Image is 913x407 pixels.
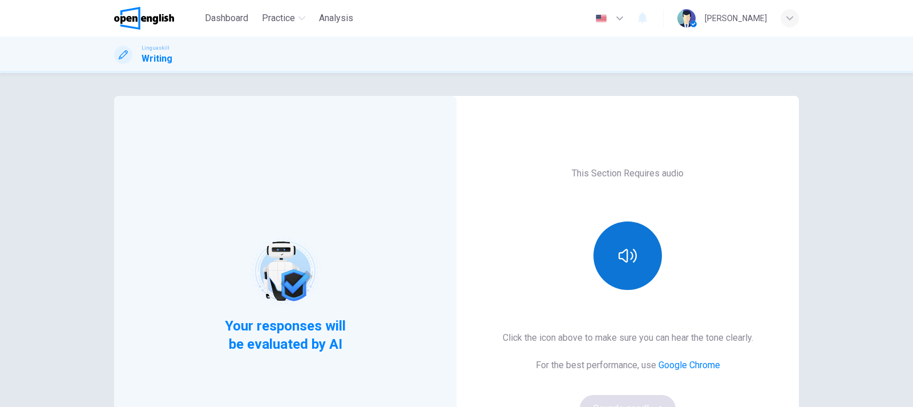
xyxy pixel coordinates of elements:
[114,7,174,30] img: OpenEnglish logo
[503,331,753,345] h6: Click the icon above to make sure you can hear the tone clearly.
[216,317,355,353] span: Your responses will be evaluated by AI
[659,360,720,370] a: Google Chrome
[249,235,321,308] img: robot icon
[257,8,310,29] button: Practice
[262,11,295,25] span: Practice
[677,9,696,27] img: Profile picture
[594,14,608,23] img: en
[572,167,684,180] h6: This Section Requires audio
[205,11,248,25] span: Dashboard
[705,11,767,25] div: [PERSON_NAME]
[200,8,253,29] button: Dashboard
[142,52,172,66] h1: Writing
[142,44,169,52] span: Linguaskill
[314,8,358,29] button: Analysis
[114,7,200,30] a: OpenEnglish logo
[319,11,353,25] span: Analysis
[536,358,720,372] h6: For the best performance, use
